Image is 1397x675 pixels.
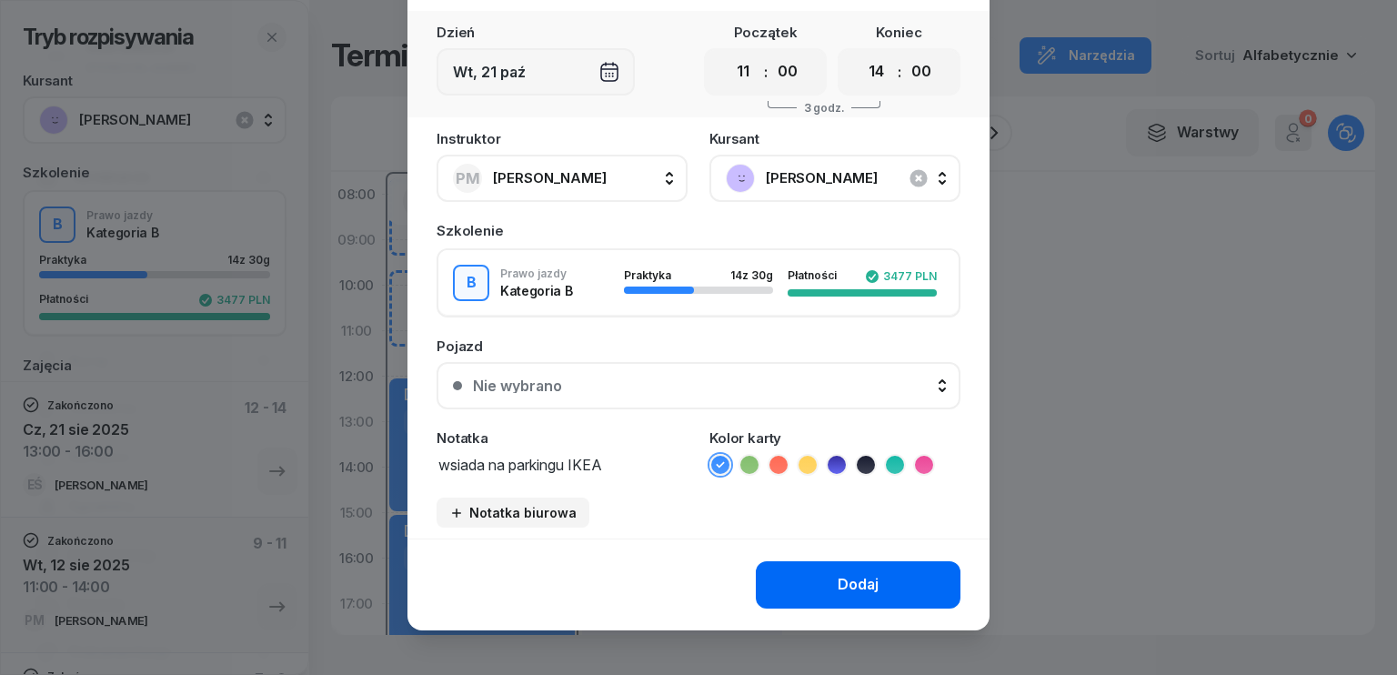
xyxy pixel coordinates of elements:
button: BPrawo jazdyKategoria BPraktyka14z 30gPłatności3477 PLN [438,250,959,316]
div: Notatka biurowa [449,505,577,520]
span: [PERSON_NAME] [493,169,607,186]
div: Płatności [788,269,848,284]
div: 14 z 30g [730,269,773,281]
div: Nie wybrano [473,378,562,393]
button: Nie wybrano [437,362,960,409]
div: Dodaj [838,573,879,597]
div: 3477 PLN [865,269,937,284]
button: PM[PERSON_NAME] [437,155,688,202]
span: PM [456,171,480,186]
button: Dodaj [756,561,960,609]
button: Notatka biurowa [437,498,589,528]
div: : [898,61,901,83]
div: : [764,61,768,83]
span: [PERSON_NAME] [766,166,944,190]
span: Praktyka [624,268,671,282]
